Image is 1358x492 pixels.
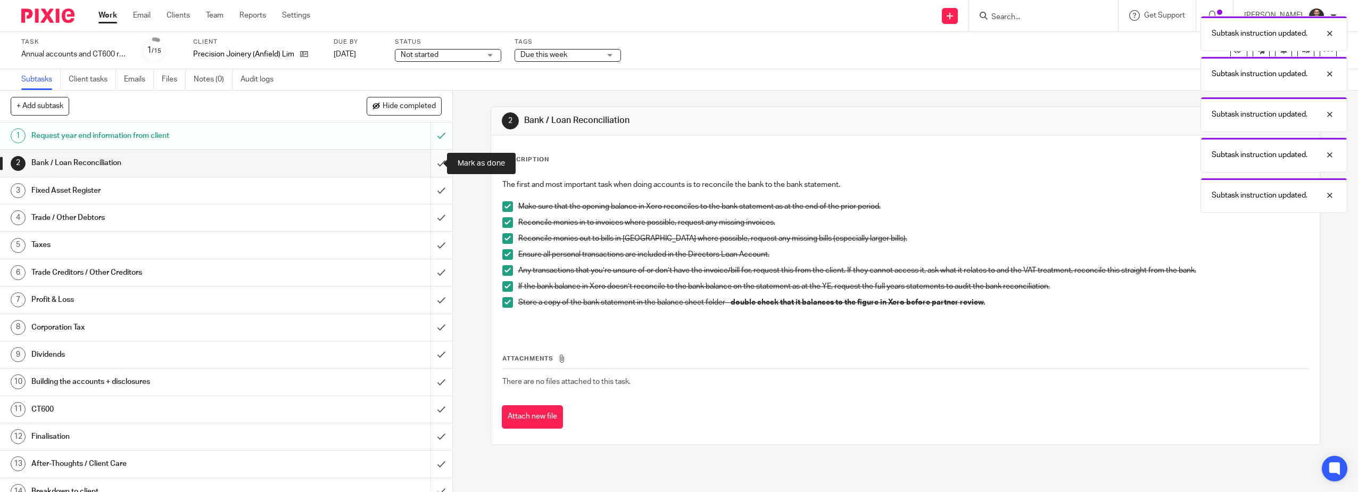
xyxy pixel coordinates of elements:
p: Reconcile monies in to invoices where possible, request any missing invoices. [518,217,1309,228]
div: 6 [11,265,26,280]
img: dom%20slack.jpg [1308,7,1325,24]
h1: Building the accounts + disclosures [31,374,291,390]
h1: CT600 [31,401,291,417]
p: If the bank balance in Xero doesn’t reconcile to the bank balance on the statement as at the YE, ... [518,281,1309,292]
p: Subtask instruction updated. [1212,69,1307,79]
h1: Trade Creditors / Other Creditors [31,265,291,281]
p: Any transactions that you’re unsure of or don’t have the invoice/bill for, request this from the ... [518,265,1309,276]
h1: Fixed Asset Register [31,183,291,199]
p: Make sure that the opening balance in Xero reconciles to the bank statement as at the end of the ... [518,201,1309,212]
div: 8 [11,320,26,335]
button: + Add subtask [11,97,69,115]
label: Due by [334,38,382,46]
p: Precision Joinery (Anfield) Limited [193,49,295,60]
div: 1 [147,44,161,56]
strong: double check that it balances to the figure in Xero before partner review. [731,299,985,306]
div: 11 [11,402,26,417]
span: There are no files attached to this task. [502,378,631,386]
div: 3 [11,183,26,198]
span: Due this week [520,51,567,59]
label: Tags [515,38,621,46]
a: Clients [167,10,190,21]
a: Notes (0) [194,69,233,90]
span: Attachments [502,356,553,362]
a: Emails [124,69,154,90]
p: Description [502,155,549,164]
img: Pixie [21,9,74,23]
p: Reconcile monies out to bills in [GEOGRAPHIC_DATA] where possible, request any missing bills (esp... [518,233,1309,244]
label: Status [395,38,501,46]
div: 10 [11,374,26,389]
a: Work [98,10,117,21]
p: Ensure all personal transactions are included in the Directors Loan Account. [518,249,1309,260]
h1: Trade / Other Debtors [31,210,291,226]
a: Files [162,69,186,90]
p: Subtask instruction updated. [1212,150,1307,160]
p: Store a copy of the bank statement in the balance sheet folder – [518,297,1309,308]
span: Hide completed [383,102,436,111]
h1: Dividends [31,347,291,363]
h1: After-Thoughts / Client Care [31,456,291,472]
a: Client tasks [69,69,116,90]
h1: Profit & Loss [31,292,291,308]
h1: Taxes [31,237,291,253]
h1: Bank / Loan Reconciliation [31,155,291,171]
a: Audit logs [241,69,281,90]
h1: Corporation Tax [31,319,291,335]
button: Hide completed [367,97,442,115]
div: 9 [11,347,26,362]
div: 2 [502,112,519,129]
small: /15 [152,48,161,54]
span: Not started [401,51,438,59]
label: Client [193,38,320,46]
div: 5 [11,238,26,253]
h1: Request year end information from client [31,128,291,144]
div: 1 [11,128,26,143]
a: Team [206,10,223,21]
h1: Bank / Loan Reconciliation [524,115,928,126]
label: Task [21,38,128,46]
div: 7 [11,292,26,307]
p: Subtask instruction updated. [1212,109,1307,120]
div: 2 [11,156,26,171]
p: Subtask instruction updated. [1212,190,1307,201]
p: The first and most important task when doing accounts is to reconcile the bank to the bank statem... [502,179,1309,190]
a: Settings [282,10,310,21]
h1: Finalisation [31,429,291,445]
span: [DATE] [334,51,356,58]
button: Attach new file [502,405,563,429]
div: 12 [11,429,26,444]
div: 4 [11,210,26,225]
a: Email [133,10,151,21]
div: 13 [11,456,26,471]
a: Subtasks [21,69,61,90]
a: Reports [239,10,266,21]
div: Annual accounts and CT600 return [21,49,128,60]
p: Subtask instruction updated. [1212,28,1307,39]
